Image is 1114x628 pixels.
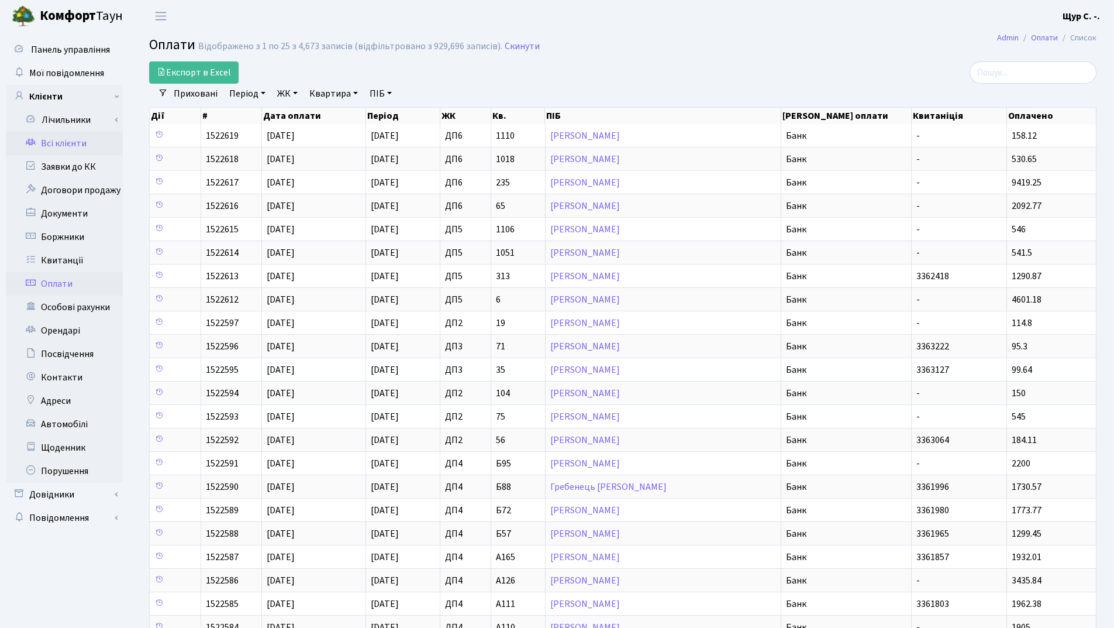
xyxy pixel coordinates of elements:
[6,296,123,319] a: Особові рахунки
[550,387,620,400] a: [PERSON_NAME]
[1012,574,1041,587] span: 3435.84
[206,200,239,212] span: 1522616
[1012,246,1032,259] span: 541.5
[267,434,295,447] span: [DATE]
[6,319,123,342] a: Орендарі
[786,435,906,445] span: Банк
[206,176,239,189] span: 1522617
[206,317,239,330] span: 1522597
[496,412,540,421] span: 75
[970,61,1096,84] input: Пошук...
[445,599,486,609] span: ДП4
[550,246,620,259] a: [PERSON_NAME]
[786,131,906,140] span: Банк
[916,529,1002,538] span: 3361965
[1012,551,1041,564] span: 1932.01
[40,6,96,25] b: Комфорт
[445,178,486,187] span: ДП6
[1031,32,1058,44] a: Оплати
[916,389,1002,398] span: -
[206,481,239,493] span: 1522590
[786,248,906,258] span: Банк
[786,365,906,375] span: Банк
[550,598,620,610] a: [PERSON_NAME]
[445,576,486,585] span: ДП4
[267,293,295,306] span: [DATE]
[6,179,123,202] a: Договори продажу
[916,201,1002,211] span: -
[371,434,399,447] span: [DATE]
[916,459,1002,468] span: -
[916,435,1002,445] span: 3363064
[496,248,540,258] span: 1051
[1063,10,1100,23] b: Щур С. -.
[206,293,239,306] span: 1522612
[912,108,1007,124] th: Квитаніція
[496,552,540,562] span: А165
[445,272,486,281] span: ДП5
[267,457,295,470] span: [DATE]
[1012,387,1026,400] span: 150
[505,41,540,52] a: Скинути
[267,270,295,283] span: [DATE]
[371,551,399,564] span: [DATE]
[550,363,620,376] a: [PERSON_NAME]
[305,84,363,104] a: Квартира
[916,365,1002,375] span: 3363127
[371,481,399,493] span: [DATE]
[267,340,295,353] span: [DATE]
[496,155,540,164] span: 1018
[6,436,123,459] a: Щоденник
[786,482,906,492] span: Банк
[1012,340,1027,353] span: 95.3
[916,178,1002,187] span: -
[150,108,201,124] th: Дії
[781,108,912,124] th: [PERSON_NAME] оплати
[149,61,239,84] a: Експорт в Excel
[786,272,906,281] span: Банк
[6,225,123,249] a: Боржники
[496,272,540,281] span: 313
[201,108,262,124] th: #
[149,35,195,55] span: Оплати
[445,435,486,445] span: ДП2
[550,340,620,353] a: [PERSON_NAME]
[31,43,110,56] span: Панель управління
[550,129,620,142] a: [PERSON_NAME]
[206,598,239,610] span: 1522585
[1012,598,1041,610] span: 1962.38
[371,574,399,587] span: [DATE]
[916,155,1002,164] span: -
[206,387,239,400] span: 1522594
[445,389,486,398] span: ДП2
[786,506,906,515] span: Банк
[997,32,1019,44] a: Admin
[273,84,302,104] a: ЖК
[445,295,486,304] span: ДП5
[206,457,239,470] span: 1522591
[206,363,239,376] span: 1522595
[371,223,399,236] span: [DATE]
[6,506,123,530] a: Повідомлення
[916,342,1002,351] span: 3363222
[496,318,540,328] span: 19
[371,598,399,610] span: [DATE]
[980,26,1114,50] nav: breadcrumb
[225,84,270,104] a: Період
[371,457,399,470] span: [DATE]
[206,153,239,166] span: 1522618
[786,342,906,351] span: Банк
[1012,527,1041,540] span: 1299.45
[916,552,1002,562] span: 3361857
[445,248,486,258] span: ДП5
[206,340,239,353] span: 1522596
[786,459,906,468] span: Банк
[440,108,491,124] th: ЖК
[6,342,123,366] a: Посвідчення
[1012,223,1026,236] span: 546
[916,131,1002,140] span: -
[550,434,620,447] a: [PERSON_NAME]
[13,108,123,132] a: Лічильники
[496,342,540,351] span: 71
[916,506,1002,515] span: 3361980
